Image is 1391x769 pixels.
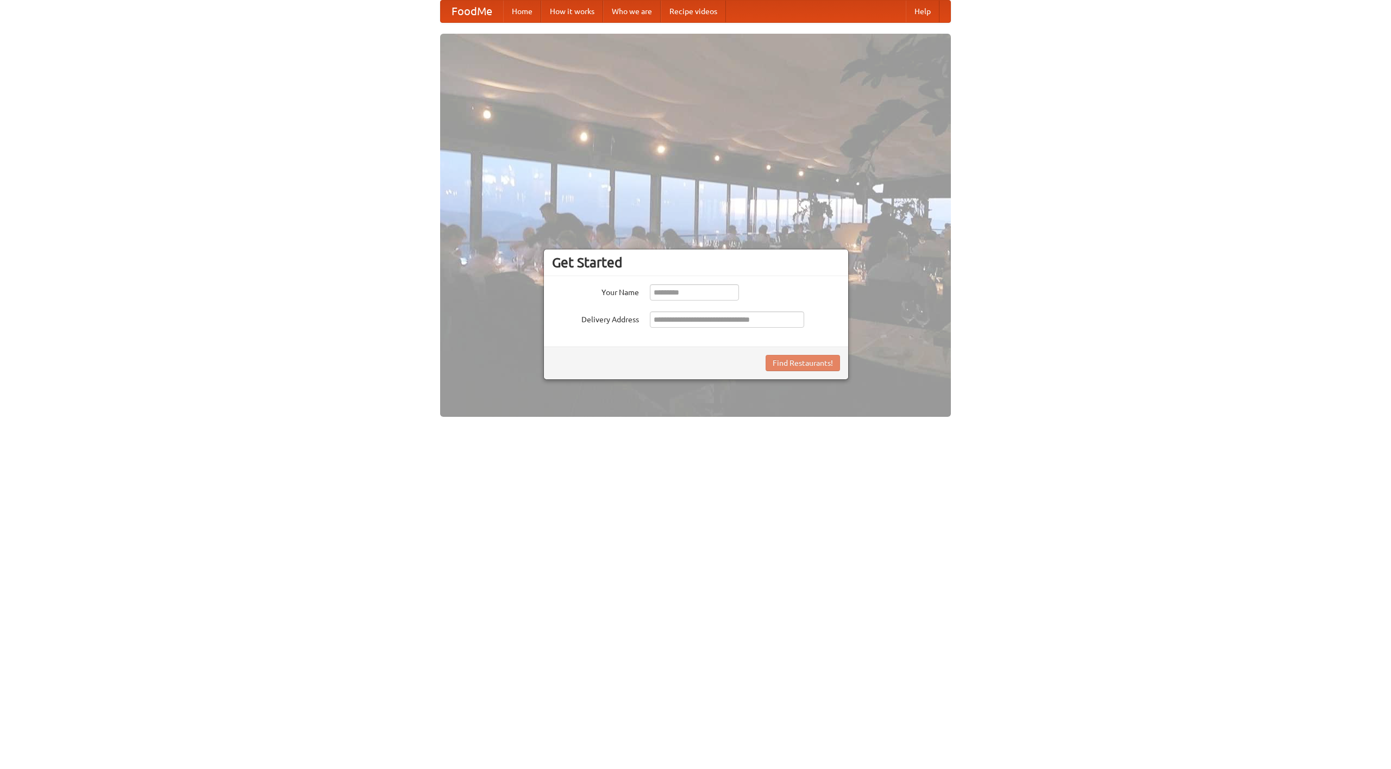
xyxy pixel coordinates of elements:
label: Delivery Address [552,311,639,325]
a: Help [906,1,939,22]
label: Your Name [552,284,639,298]
a: FoodMe [441,1,503,22]
a: How it works [541,1,603,22]
a: Who we are [603,1,661,22]
button: Find Restaurants! [766,355,840,371]
a: Recipe videos [661,1,726,22]
h3: Get Started [552,254,840,271]
a: Home [503,1,541,22]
